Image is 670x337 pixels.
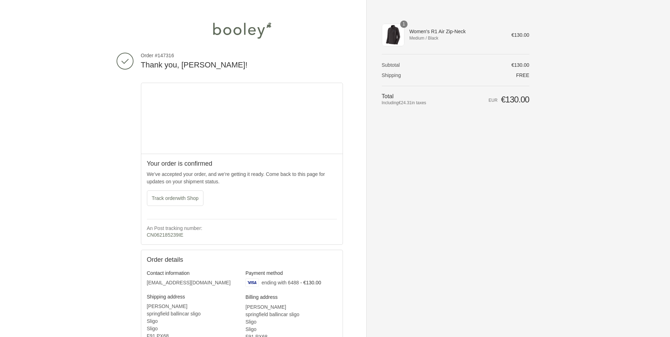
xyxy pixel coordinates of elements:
[141,83,343,154] iframe: Google map displaying pin point of shipping address: Sligo, Sligo
[516,72,529,78] span: Free
[177,195,198,201] span: with Shop
[245,270,337,276] h3: Payment method
[152,195,199,201] span: Track order
[210,20,274,41] img: Booley
[409,28,502,35] span: Women's R1 Air Zip-Neck
[147,294,238,300] h3: Shipping address
[147,190,204,206] button: Track orderwith Shop
[382,93,394,99] span: Total
[300,280,321,285] span: - €130.00
[399,100,412,105] span: €24.31
[141,60,343,70] h2: Thank you, [PERSON_NAME]!
[147,225,202,231] strong: An Post tracking number:
[382,100,453,106] span: Including in taxes
[147,270,238,276] h3: Contact information
[141,52,343,59] span: Order #147316
[147,160,337,168] h2: Your order is confirmed
[147,256,242,264] h2: Order details
[409,35,502,41] span: Medium / Black
[488,98,497,103] span: EUR
[511,32,529,38] span: €130.00
[382,24,404,46] img: Patagonia Women's R1 Air Zip-Neck Black - Booley Galway
[400,20,408,28] span: 1
[147,280,231,285] bdo: [EMAIL_ADDRESS][DOMAIN_NAME]
[147,171,337,185] p: We’ve accepted your order, and we’re getting it ready. Come back to this page for updates on your...
[501,95,529,104] span: €130.00
[382,62,453,68] th: Subtotal
[147,232,184,238] a: CN062185239IE
[245,294,337,300] h3: Billing address
[261,280,299,285] span: ending with 6488
[511,62,529,68] span: €130.00
[382,72,401,78] span: Shipping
